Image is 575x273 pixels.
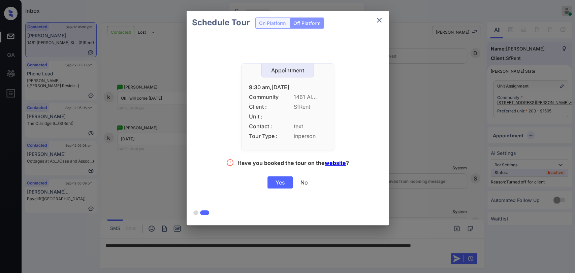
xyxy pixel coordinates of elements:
[373,13,386,27] button: close
[249,94,279,100] span: Community :
[249,104,279,110] span: Client :
[237,160,349,168] div: Have you booked the tour on the ?
[300,179,308,186] div: No
[294,94,326,100] span: 1461 Al...
[262,67,314,74] div: Appointment
[249,123,279,130] span: Contact :
[294,133,326,139] span: inperson
[294,104,326,110] span: SfRent
[249,133,279,139] span: Tour Type :
[294,123,326,130] span: text
[249,84,326,91] div: 9:30 am,[DATE]
[187,11,255,34] h2: Schedule Tour
[325,160,346,166] a: website
[267,176,293,189] div: Yes
[249,113,279,120] span: Unit :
